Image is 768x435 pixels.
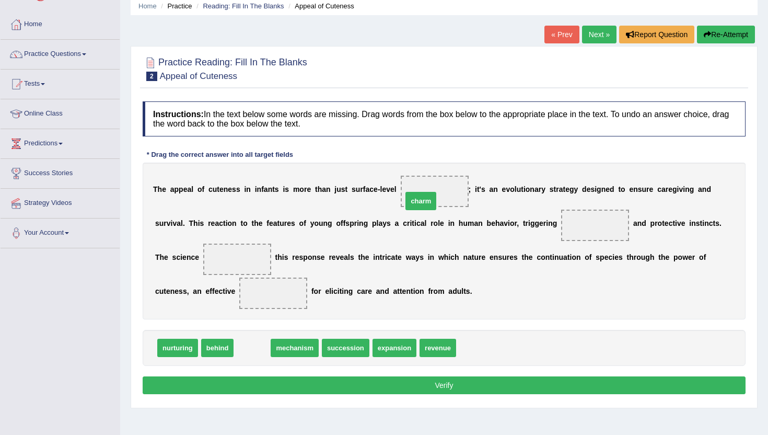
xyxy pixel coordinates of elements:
[1,219,120,245] a: Your Account
[690,185,694,193] b: g
[143,376,746,394] button: Verify
[530,219,535,227] b: g
[523,219,526,227] b: t
[548,219,553,227] b: n
[198,219,200,227] b: i
[269,219,273,227] b: e
[213,185,217,193] b: u
[348,253,350,261] b: l
[434,219,438,227] b: o
[203,2,284,10] a: Reading: Fill In The Blanks
[515,219,517,227] b: r
[299,219,304,227] b: o
[202,185,204,193] b: f
[275,253,278,261] b: t
[677,185,679,193] b: i
[211,219,215,227] b: e
[219,185,224,193] b: e
[350,219,354,227] b: p
[303,253,308,261] b: p
[285,185,289,193] b: s
[143,150,297,159] div: * Drag the correct answer into all target fields
[334,185,336,193] b: j
[172,219,177,227] b: v
[195,253,199,261] b: e
[702,219,704,227] b: i
[1,159,120,185] a: Success Stories
[650,219,655,227] b: p
[543,219,546,227] b: r
[284,219,287,227] b: r
[304,185,307,193] b: r
[412,253,416,261] b: a
[155,253,160,261] b: T
[240,219,243,227] b: t
[332,253,336,261] b: e
[375,253,380,261] b: n
[606,185,610,193] b: e
[344,253,348,261] b: a
[390,185,394,193] b: e
[713,219,716,227] b: t
[167,219,171,227] b: v
[480,185,481,193] b: '
[559,185,563,193] b: a
[322,185,326,193] b: a
[440,219,444,227] b: e
[554,185,556,193] b: t
[491,219,495,227] b: e
[469,185,471,193] b: ;
[569,185,574,193] b: g
[377,219,379,227] b: l
[662,219,665,227] b: t
[510,185,515,193] b: o
[689,219,691,227] b: i
[183,219,185,227] b: .
[174,185,179,193] b: p
[273,219,277,227] b: a
[317,253,321,261] b: s
[312,253,317,261] b: n
[563,185,565,193] b: t
[189,219,194,227] b: T
[719,219,722,227] b: .
[565,185,569,193] b: e
[487,219,492,227] b: b
[180,253,182,261] b: i
[378,219,382,227] b: a
[208,185,213,193] b: c
[378,185,380,193] b: -
[345,219,350,227] b: s
[556,185,558,193] b: r
[360,253,365,261] b: h
[550,185,554,193] b: s
[208,219,211,227] b: r
[266,219,269,227] b: f
[340,253,344,261] b: e
[329,253,331,261] b: r
[318,185,322,193] b: h
[421,219,425,227] b: a
[299,253,304,261] b: s
[553,219,557,227] b: g
[495,219,500,227] b: h
[323,219,328,227] b: n
[407,219,410,227] b: r
[544,26,579,43] a: « Prev
[261,185,264,193] b: f
[691,219,696,227] b: n
[394,185,397,193] b: l
[493,185,498,193] b: n
[380,253,382,261] b: t
[595,185,597,193] b: i
[164,253,168,261] b: e
[219,219,223,227] b: c
[395,219,399,227] b: a
[203,244,271,275] span: Drop target
[153,110,204,119] b: Instructions:
[373,253,375,261] b: i
[251,219,254,227] b: t
[681,219,685,227] b: e
[638,185,642,193] b: s
[321,253,325,261] b: e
